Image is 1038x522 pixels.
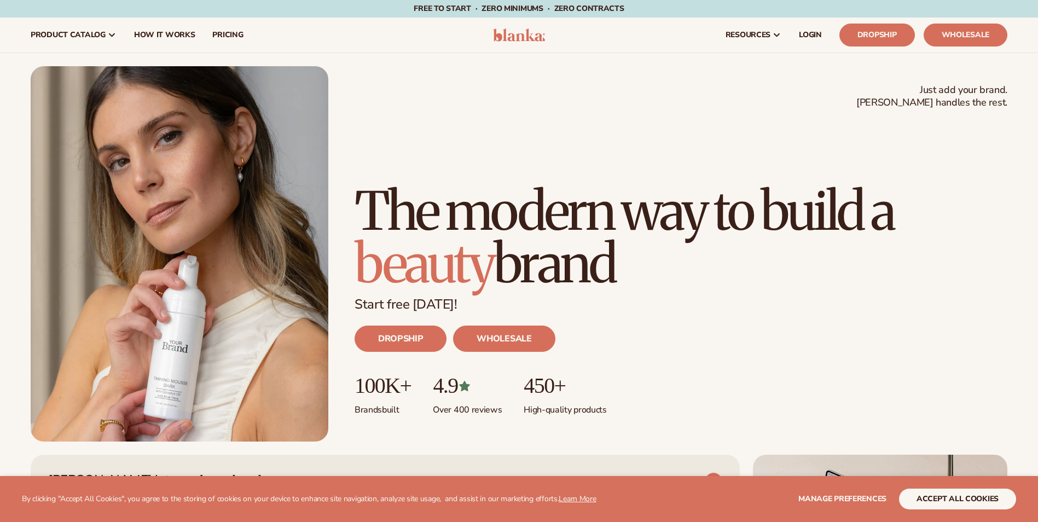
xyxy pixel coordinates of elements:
[726,31,770,39] span: resources
[414,3,624,14] span: Free to start · ZERO minimums · ZERO contracts
[798,494,886,504] span: Manage preferences
[453,326,555,352] a: WHOLESALE
[355,185,1007,290] h1: The modern way to build a brand
[433,374,502,398] p: 4.9
[22,495,596,504] p: By clicking "Accept All Cookies", you agree to the storing of cookies on your device to enhance s...
[924,24,1007,47] a: Wholesale
[524,398,606,416] p: High-quality products
[31,31,106,39] span: product catalog
[355,374,411,398] p: 100K+
[22,18,125,53] a: product catalog
[493,28,545,42] img: logo
[899,489,1016,509] button: accept all cookies
[790,18,831,53] a: LOGIN
[433,398,502,416] p: Over 400 reviews
[559,494,596,504] a: Learn More
[355,326,446,352] a: DROPSHIP
[355,231,494,297] span: beauty
[134,31,195,39] span: How It Works
[355,297,1007,312] p: Start free [DATE]!
[524,374,606,398] p: 450+
[839,24,915,47] a: Dropship
[627,472,722,490] a: VIEW PRODUCTS
[798,489,886,509] button: Manage preferences
[212,31,243,39] span: pricing
[799,31,822,39] span: LOGIN
[125,18,204,53] a: How It Works
[31,66,328,442] img: Blanka hero private label beauty Female holding tanning mousse
[717,18,790,53] a: resources
[204,18,252,53] a: pricing
[856,84,1007,109] span: Just add your brand. [PERSON_NAME] handles the rest.
[355,398,411,416] p: Brands built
